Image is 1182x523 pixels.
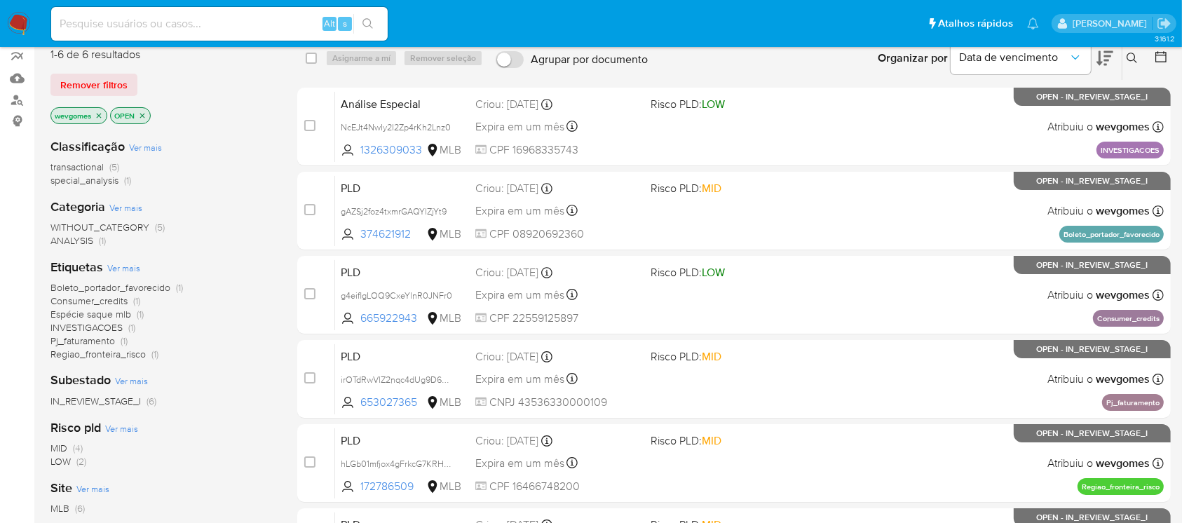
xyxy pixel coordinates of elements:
span: 3.161.2 [1155,33,1175,44]
span: s [343,17,347,30]
span: Alt [324,17,335,30]
p: weverton.gomes@mercadopago.com.br [1073,17,1152,30]
a: Sair [1157,16,1171,31]
input: Pesquise usuários ou casos... [51,15,388,33]
a: Notificações [1027,18,1039,29]
span: Atalhos rápidos [938,16,1013,31]
button: search-icon [353,14,382,34]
